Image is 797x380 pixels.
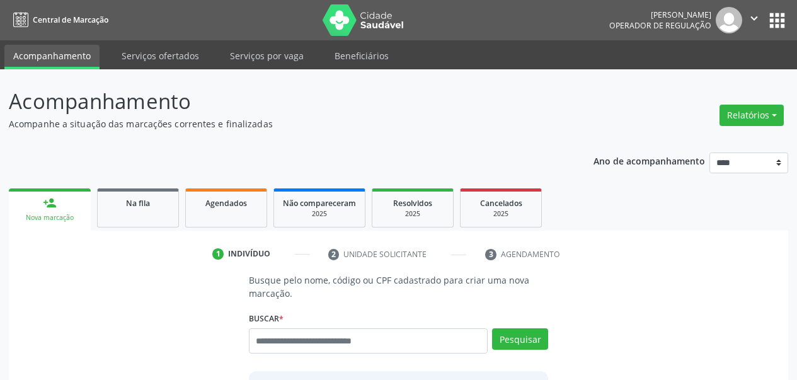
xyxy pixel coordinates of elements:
button:  [742,7,766,33]
a: Acompanhamento [4,45,100,69]
span: Não compareceram [283,198,356,209]
a: Central de Marcação [9,9,108,30]
div: Nova marcação [18,213,82,222]
button: Relatórios [720,105,784,126]
div: 1 [212,248,224,260]
a: Serviços ofertados [113,45,208,67]
div: Indivíduo [228,248,270,260]
span: Central de Marcação [33,14,108,25]
a: Beneficiários [326,45,398,67]
p: Acompanhe a situação das marcações correntes e finalizadas [9,117,554,130]
img: img [716,7,742,33]
a: Serviços por vaga [221,45,312,67]
button: apps [766,9,788,32]
span: Agendados [205,198,247,209]
label: Buscar [249,309,284,328]
p: Ano de acompanhamento [593,153,705,168]
div: 2025 [469,209,532,219]
button: Pesquisar [492,328,548,350]
p: Busque pelo nome, código ou CPF cadastrado para criar uma nova marcação. [249,273,549,300]
span: Cancelados [480,198,522,209]
span: Operador de regulação [609,20,711,31]
span: Na fila [126,198,150,209]
div: 2025 [283,209,356,219]
span: Resolvidos [393,198,432,209]
i:  [747,11,761,25]
div: 2025 [381,209,444,219]
div: [PERSON_NAME] [609,9,711,20]
p: Acompanhamento [9,86,554,117]
div: person_add [43,196,57,210]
